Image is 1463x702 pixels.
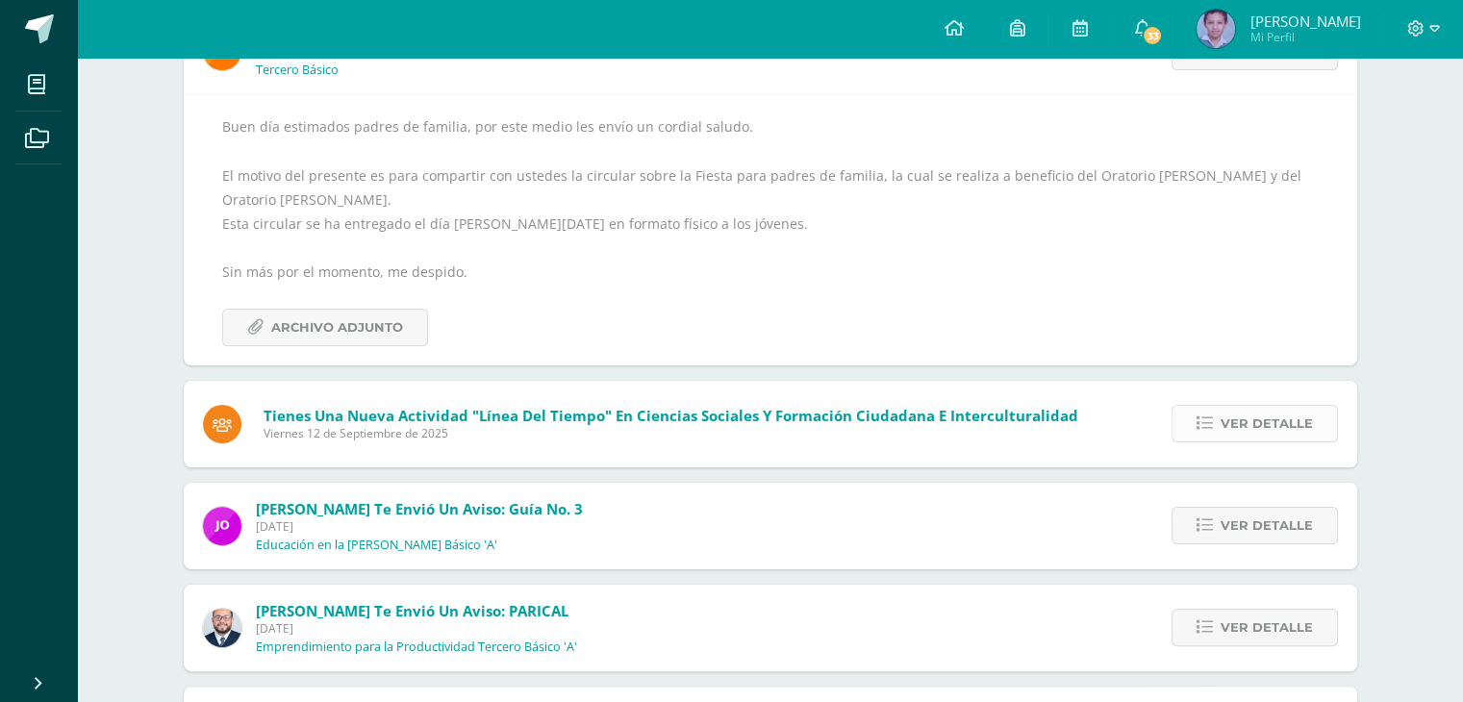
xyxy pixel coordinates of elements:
[271,310,403,345] span: Archivo Adjunto
[256,601,568,620] span: [PERSON_NAME] te envió un aviso: PARICAL
[264,425,1078,441] span: Viernes 12 de Septiembre de 2025
[256,620,577,637] span: [DATE]
[1197,10,1235,48] img: 628181265a9c4cc8690272b5fc2d1872.png
[256,499,583,518] span: [PERSON_NAME] te envió un aviso: Guía no. 3
[1249,29,1360,45] span: Mi Perfil
[256,538,497,553] p: Educación en la [PERSON_NAME] Básico 'A'
[256,639,577,655] p: Emprendimiento para la Productividad Tercero Básico 'A'
[203,609,241,647] img: eaa624bfc361f5d4e8a554d75d1a3cf6.png
[1249,12,1360,31] span: [PERSON_NAME]
[256,518,583,535] span: [DATE]
[1142,25,1163,46] span: 33
[222,114,1319,346] div: Buen día estimados padres de familia, por este medio les envío un cordial saludo. El motivo del p...
[1221,610,1313,645] span: Ver detalle
[256,63,339,78] p: Tercero Básico
[1221,508,1313,543] span: Ver detalle
[264,406,1078,425] span: Tienes una nueva actividad "Línea del tiempo" En Ciencias Sociales y Formación Ciudadana e Interc...
[203,507,241,545] img: 6614adf7432e56e5c9e182f11abb21f1.png
[222,309,428,346] a: Archivo Adjunto
[1221,406,1313,441] span: Ver detalle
